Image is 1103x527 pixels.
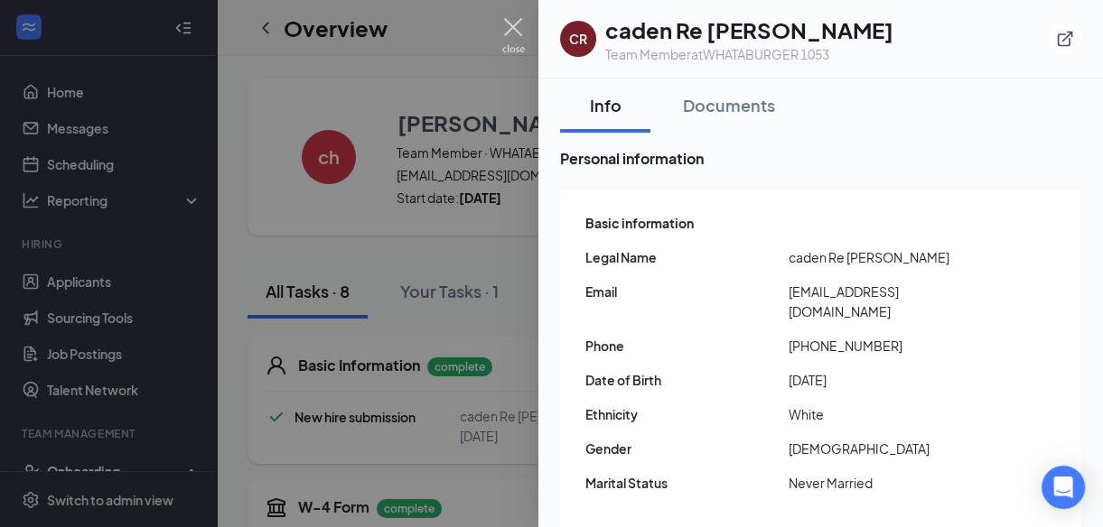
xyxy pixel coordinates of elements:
button: ExternalLink [1049,23,1081,55]
div: Open Intercom Messenger [1042,466,1085,509]
span: Gender [585,439,789,458]
span: [PHONE_NUMBER] [789,336,992,356]
span: [EMAIL_ADDRESS][DOMAIN_NAME] [789,282,992,321]
div: Info [578,94,632,116]
span: White [789,404,992,424]
svg: ExternalLink [1056,30,1074,48]
span: [DATE] [789,370,992,390]
span: caden Re [PERSON_NAME] [789,247,992,267]
span: Personal information [560,147,1081,170]
div: Team Member at WHATABURGER 1053 [605,45,893,63]
span: Ethnicity [585,404,789,424]
div: Documents [683,94,775,116]
div: CR [569,30,587,48]
span: Date of Birth [585,370,789,390]
span: Phone [585,336,789,356]
span: [DEMOGRAPHIC_DATA] [789,439,992,458]
span: Marital Status [585,473,789,493]
span: Never Married [789,473,992,493]
span: Legal Name [585,247,789,267]
span: Email [585,282,789,301]
h1: caden Re [PERSON_NAME] [605,14,893,45]
span: Basic information [585,213,694,233]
